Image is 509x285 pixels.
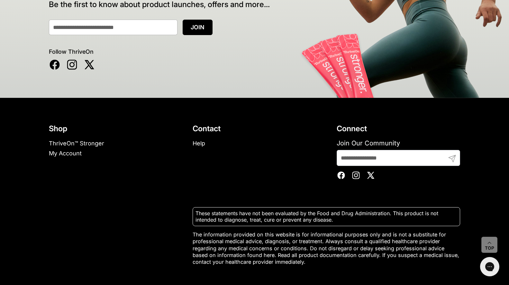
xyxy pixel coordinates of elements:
[193,140,205,147] a: Help
[337,150,460,166] input: Enter your email
[337,124,460,134] h2: Connect
[49,140,104,147] a: ThriveOn™ Stronger
[191,24,205,31] span: JOIN
[193,124,316,134] h2: Contact
[477,255,503,279] iframe: Gorgias live chat messenger
[49,124,172,134] h2: Shop
[485,245,494,251] span: Top
[183,20,213,35] button: Join
[193,207,460,265] div: The information provided on this website is for informational purposes only and is not a substitu...
[195,210,457,224] p: These statements have not been evaluated by the Food and Drug Administration. This product is not...
[337,139,460,147] label: Join Our Community
[49,48,460,55] p: Follow ThriveOn
[49,20,177,35] input: Enter your email address...
[444,150,460,177] button: Submit
[49,150,82,157] a: My Account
